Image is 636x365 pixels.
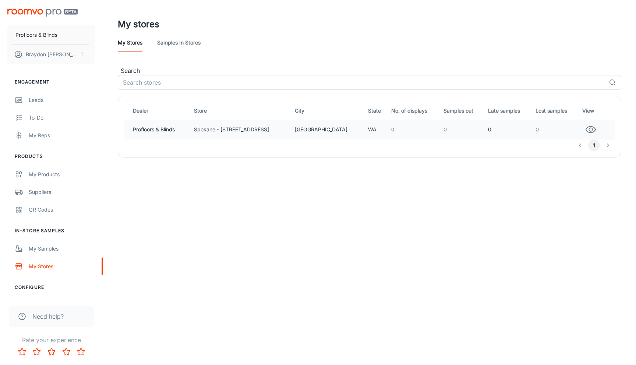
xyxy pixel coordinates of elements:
[485,102,532,120] th: Late samples
[7,45,95,64] button: Braydon [PERSON_NAME]
[292,120,365,139] td: [GEOGRAPHIC_DATA]
[7,25,95,45] button: Profloors & Blinds
[118,75,606,90] input: Search stores
[121,66,621,75] p: Search
[157,34,201,52] a: Samples in stores
[191,120,292,139] td: Spokane - [STREET_ADDRESS]
[365,102,389,120] th: State
[485,120,532,139] td: 0
[579,102,615,120] th: View
[124,120,191,139] td: Profloors & Blinds
[365,120,389,139] td: WA
[573,139,615,151] nav: pagination navigation
[26,50,78,59] p: Braydon [PERSON_NAME]
[533,102,579,120] th: Lost samples
[7,9,78,17] img: Roomvo PRO Beta
[15,31,57,39] p: Profloors & Blinds
[118,18,159,31] h1: My stores
[441,120,485,139] td: 0
[533,120,579,139] td: 0
[29,170,95,178] div: My Products
[124,102,191,120] th: Dealer
[29,114,95,122] div: To-do
[29,131,95,139] div: My Reps
[588,139,600,151] button: page 1
[292,102,365,120] th: City
[441,102,485,120] th: Samples out
[29,96,95,104] div: Leads
[388,102,441,120] th: No. of displays
[118,34,142,52] a: My stores
[191,102,292,120] th: Store
[388,120,441,139] td: 0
